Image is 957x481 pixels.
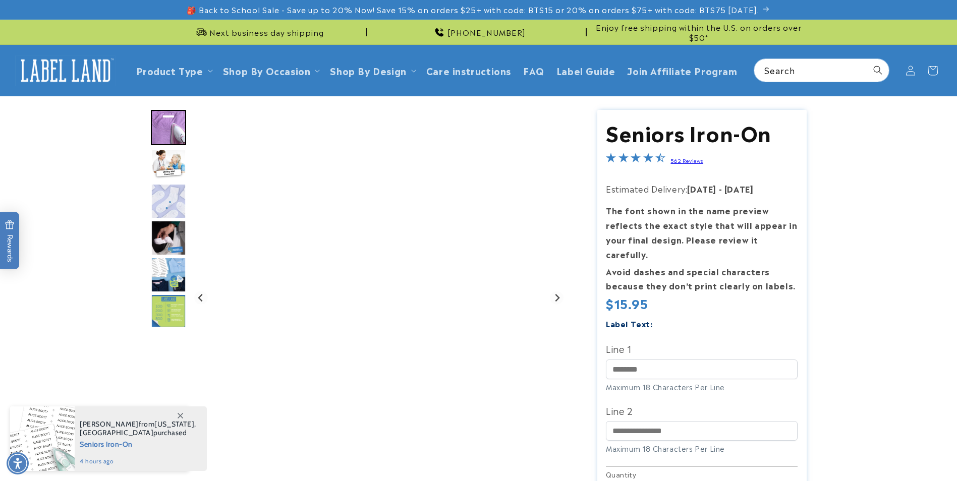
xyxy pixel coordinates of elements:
[15,55,116,86] img: Label Land
[151,147,186,182] div: Go to slide 2
[80,428,153,437] span: [GEOGRAPHIC_DATA]
[606,402,798,418] label: Line 2
[606,443,798,454] div: Maximum 18 Characters Per Line
[719,183,722,195] strong: -
[627,65,737,76] span: Join Affiliate Program
[80,420,196,437] span: from , purchased
[606,340,798,356] label: Line 1
[130,58,217,82] summary: Product Type
[151,184,186,219] img: Nursing Home Iron-On - Label Land
[151,184,186,219] div: Go to slide 3
[550,291,564,305] button: Next slide
[724,183,754,195] strong: [DATE]
[606,154,665,166] span: 4.4-star overall rating
[606,318,653,329] label: Label Text:
[556,65,615,76] span: Label Guide
[151,149,186,180] img: Nurse with an elderly woman and an iron on label
[7,452,29,474] div: Accessibility Menu
[371,20,587,44] div: Announcement
[670,157,703,164] a: 562 Reviews
[5,220,15,262] span: Rewards
[151,257,186,292] div: Go to slide 5
[606,469,637,479] legend: Quantity
[591,22,807,42] span: Enjoy free shipping within the U.S. on orders over $50*
[209,27,324,37] span: Next business day shipping
[223,65,311,76] span: Shop By Occasion
[151,110,186,145] img: Iron on name label being ironed to shirt
[12,51,120,90] a: Label Land
[426,65,511,76] span: Care instructions
[606,295,648,311] span: $15.95
[606,182,798,196] p: Estimated Delivery:
[154,419,194,429] span: [US_STATE]
[606,382,798,392] div: Maximum 18 Characters Per Line
[330,64,406,77] a: Shop By Design
[687,183,716,195] strong: [DATE]
[151,20,367,44] div: Announcement
[621,58,743,82] a: Join Affiliate Program
[606,265,796,292] strong: Avoid dashes and special characters because they don’t print clearly on labels.
[151,257,186,292] img: Nursing Home Iron-On - Label Land
[194,291,208,305] button: Go to last slide
[187,5,759,15] span: 🎒 Back to School Sale - Save up to 20% Now! Save 15% on orders $25+ with code: BTS15 or 20% on or...
[550,58,622,82] a: Label Guide
[420,58,517,82] a: Care instructions
[151,294,186,329] div: Go to slide 6
[151,220,186,256] img: Nursing Home Iron-On - Label Land
[324,58,420,82] summary: Shop By Design
[151,220,186,256] div: Go to slide 4
[136,64,203,77] a: Product Type
[591,20,807,44] div: Announcement
[867,59,889,81] button: Search
[447,27,526,37] span: [PHONE_NUMBER]
[151,294,186,329] img: Nursing Home Iron-On - Label Land
[606,119,798,145] h1: Seniors Iron-On
[606,204,797,260] strong: The font shown in the name preview reflects the exact style that will appear in your final design...
[523,65,544,76] span: FAQ
[517,58,550,82] a: FAQ
[151,110,186,145] div: Go to slide 1
[217,58,324,82] summary: Shop By Occasion
[80,419,139,429] span: [PERSON_NAME]
[856,438,947,471] iframe: Gorgias live chat messenger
